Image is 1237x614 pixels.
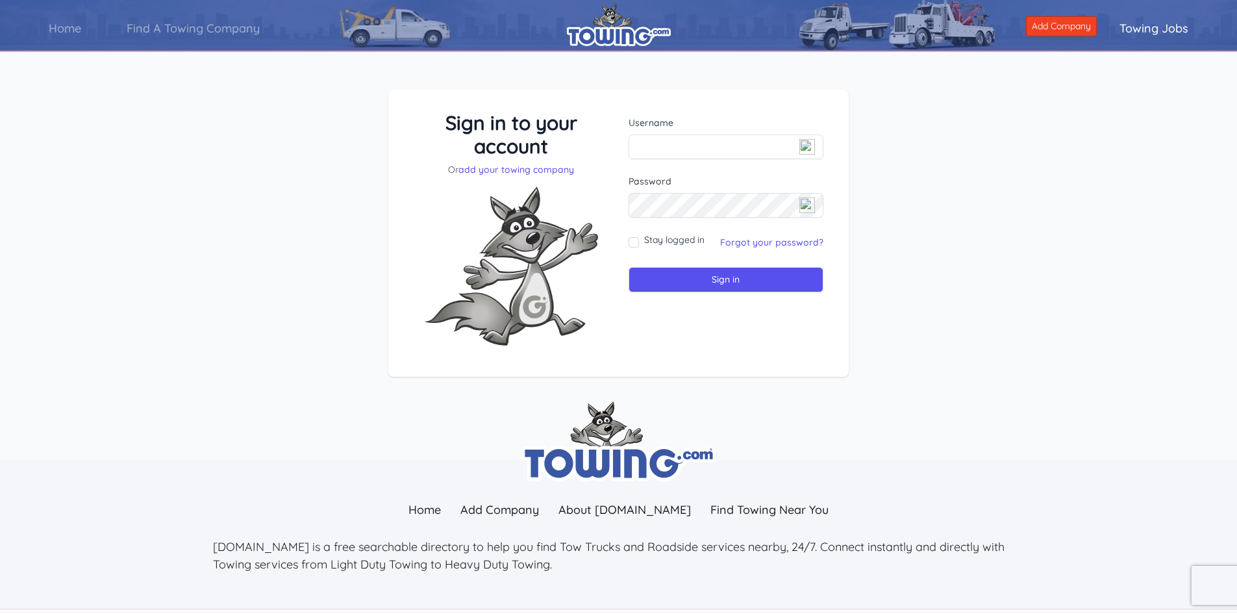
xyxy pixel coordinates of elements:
[399,496,451,524] a: Home
[451,496,549,524] a: Add Company
[1097,10,1211,47] a: Towing Jobs
[549,496,701,524] a: About [DOMAIN_NAME]
[799,198,815,213] img: npw-badge-icon-locked.svg
[799,139,815,155] img: npw-badge-icon-locked.svg
[1026,16,1097,36] a: Add Company
[1129,429,1237,559] iframe: Conversations
[213,538,1025,573] p: [DOMAIN_NAME] is a free searchable directory to help you find Tow Trucks and Roadside services ne...
[414,111,609,158] h3: Sign in to your account
[104,10,282,47] a: Find A Towing Company
[629,175,824,188] label: Password
[26,10,104,47] a: Home
[629,116,824,129] label: Username
[567,3,671,46] img: logo.png
[644,233,705,246] label: Stay logged in
[701,496,838,524] a: Find Towing Near You
[414,163,609,176] p: Or
[458,164,574,175] a: add your towing company
[720,237,823,248] a: Forgot your password?
[629,267,824,292] input: Sign in
[414,176,608,356] img: Fox-Excited.png
[521,402,716,481] img: towing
